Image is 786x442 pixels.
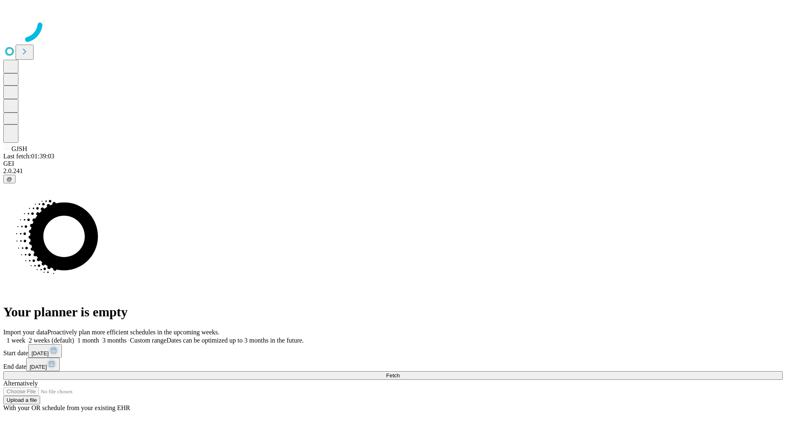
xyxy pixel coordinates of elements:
[3,404,130,411] span: With your OR schedule from your existing EHR
[130,337,166,344] span: Custom range
[3,371,783,380] button: Fetch
[3,358,783,371] div: End date
[28,344,62,358] button: [DATE]
[11,145,27,152] span: GJSH
[386,372,400,379] span: Fetch
[47,329,219,336] span: Proactively plan more efficient schedules in the upcoming weeks.
[29,337,74,344] span: 2 weeks (default)
[7,176,12,182] span: @
[3,167,783,175] div: 2.0.241
[167,337,304,344] span: Dates can be optimized up to 3 months in the future.
[3,153,54,160] span: Last fetch: 01:39:03
[29,364,47,370] span: [DATE]
[26,358,60,371] button: [DATE]
[3,380,38,387] span: Alternatively
[102,337,126,344] span: 3 months
[32,350,49,356] span: [DATE]
[3,175,16,183] button: @
[3,344,783,358] div: Start date
[3,396,40,404] button: Upload a file
[77,337,99,344] span: 1 month
[3,304,783,320] h1: Your planner is empty
[7,337,25,344] span: 1 week
[3,160,783,167] div: GEI
[3,329,47,336] span: Import your data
